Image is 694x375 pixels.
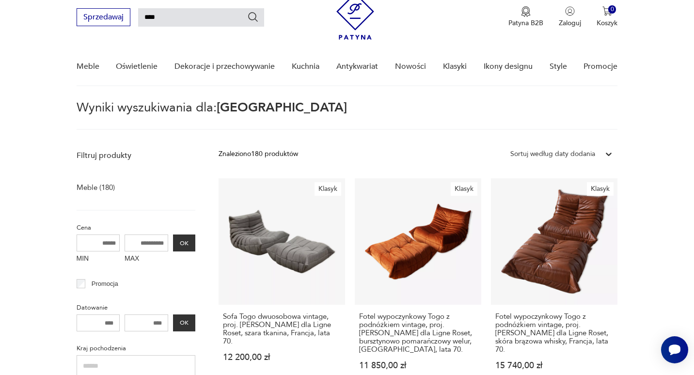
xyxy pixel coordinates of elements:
a: Antykwariat [336,48,378,85]
p: Wyniki wyszukiwania dla: [77,102,618,130]
div: Sortuj według daty dodania [510,149,595,159]
img: Ikonka użytkownika [565,6,575,16]
p: Patyna B2B [508,18,543,28]
a: Ikona medaluPatyna B2B [508,6,543,28]
a: Sprzedawaj [77,15,130,21]
img: Ikona medalu [521,6,531,17]
p: Koszyk [597,18,617,28]
button: OK [173,314,195,331]
a: Ikony designu [484,48,533,85]
a: Dekoracje i przechowywanie [174,48,275,85]
button: Szukaj [247,11,259,23]
a: Promocje [584,48,617,85]
h3: Sofa Togo dwuosobowa vintage, proj. [PERSON_NAME] dla Ligne Roset, szara tkanina, Francja, lata 70. [223,312,341,345]
p: Filtruj produkty [77,150,195,161]
h3: Fotel wypoczynkowy Togo z podnóżkiem vintage, proj. [PERSON_NAME] dla Ligne Roset, skóra brązowa ... [495,312,613,354]
a: Meble (180) [77,181,115,194]
p: Promocja [92,279,118,289]
p: 15 740,00 zł [495,361,613,370]
div: Znaleziono 180 produktów [219,149,298,159]
button: 0Koszyk [597,6,617,28]
button: Sprzedawaj [77,8,130,26]
p: Zaloguj [559,18,581,28]
a: Nowości [395,48,426,85]
a: Klasyki [443,48,467,85]
iframe: Smartsupp widget button [661,336,688,363]
button: Patyna B2B [508,6,543,28]
a: Meble [77,48,99,85]
span: [GEOGRAPHIC_DATA] [217,99,347,116]
div: 0 [608,5,616,14]
a: Kuchnia [292,48,319,85]
label: MIN [77,251,120,267]
img: Ikona koszyka [602,6,612,16]
p: Kraj pochodzenia [77,343,195,354]
p: Datowanie [77,302,195,313]
p: 11 850,00 zł [359,361,477,370]
a: Oświetlenie [116,48,158,85]
p: Cena [77,222,195,233]
a: Style [550,48,567,85]
h3: Fotel wypoczynkowy Togo z podnóżkiem vintage, proj. [PERSON_NAME] dla Ligne Roset, bursztynowo po... [359,312,477,354]
button: Zaloguj [559,6,581,28]
label: MAX [125,251,168,267]
button: OK [173,234,195,251]
p: 12 200,00 zł [223,353,341,361]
